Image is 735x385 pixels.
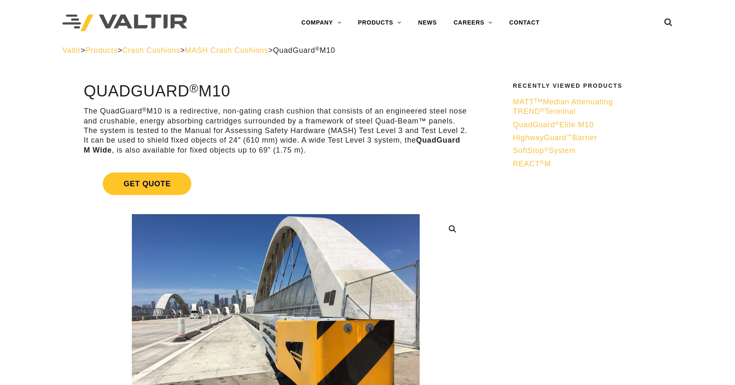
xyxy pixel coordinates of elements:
[86,46,118,54] a: Products
[513,121,594,129] span: QuadGuard Elite M10
[567,133,572,139] sup: ™
[185,46,268,54] a: MASH Crash Cushions
[540,107,545,113] sup: ®
[62,46,81,54] a: Valtir
[410,15,445,31] a: NEWS
[513,120,668,130] a: QuadGuard®Elite M10
[189,81,198,95] sup: ®
[513,146,668,155] a: SoftStop®System
[544,146,549,153] sup: ®
[513,133,668,143] a: HighwayGuard™Barrier
[513,133,597,142] span: HighwayGuard Barrier
[62,46,673,55] div: > > > >
[501,15,548,31] a: CONTACT
[84,163,468,205] a: Get Quote
[540,159,544,165] sup: ®
[513,160,551,168] span: REACT M
[84,106,468,155] p: The QuadGuard M10 is a redirective, non-gating crash cushion that consists of an engineered steel...
[555,120,559,126] sup: ®
[513,159,668,169] a: REACT®M
[62,15,187,32] img: Valtir
[315,46,320,52] sup: ®
[273,46,335,54] span: QuadGuard M10
[293,15,350,31] a: COMPANY
[513,83,668,89] h2: Recently Viewed Products
[513,98,613,116] span: MATT Median Attenuating TREND Terminal
[103,173,191,195] span: Get Quote
[513,97,668,117] a: MATTTMMedian Attenuating TREND®Terminal
[84,83,468,100] h1: QuadGuard M10
[534,97,543,104] sup: TM
[349,15,410,31] a: PRODUCTS
[445,15,501,31] a: CAREERS
[513,146,576,155] span: SoftStop System
[142,106,147,113] sup: ®
[122,46,180,54] a: Crash Cushions
[84,136,460,154] strong: QuadGuard M Wide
